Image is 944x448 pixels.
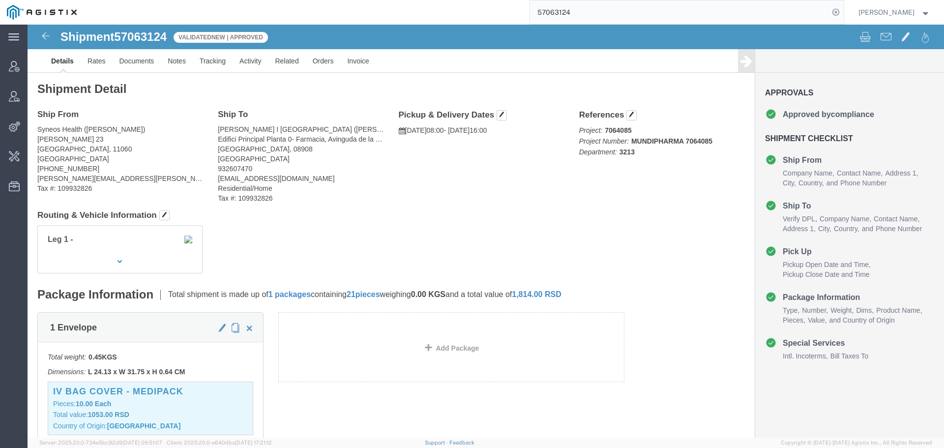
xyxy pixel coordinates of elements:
button: [PERSON_NAME] [858,6,931,18]
span: Client: 2025.20.0-e640dba [167,440,272,446]
input: Search for shipment number, reference number [530,0,829,24]
img: logo [7,5,77,20]
a: Feedback [449,440,474,446]
span: Server: 2025.20.0-734e5bc92d9 [39,440,162,446]
span: Copyright © [DATE]-[DATE] Agistix Inc., All Rights Reserved [781,439,932,447]
span: Carrie Virgilio [858,7,914,18]
span: [DATE] 17:21:12 [235,440,272,446]
iframe: FS Legacy Container [28,25,944,438]
span: [DATE] 09:51:07 [122,440,162,446]
a: Support [425,440,449,446]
